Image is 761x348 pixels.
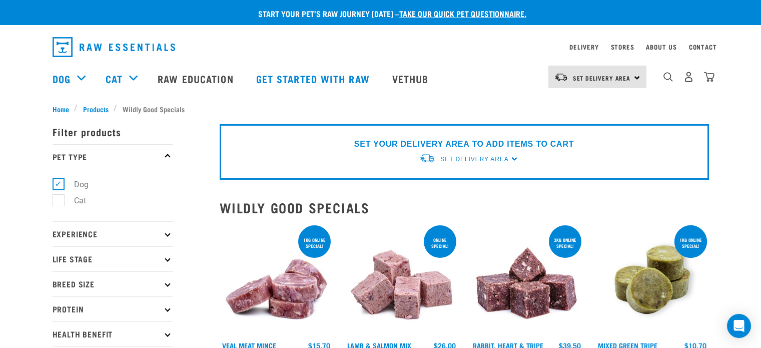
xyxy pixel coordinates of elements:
[58,194,90,207] label: Cat
[419,153,435,164] img: van-moving.png
[399,11,526,16] a: take our quick pet questionnaire.
[83,104,109,114] span: Products
[595,223,709,337] img: Mixed Green Tripe
[470,223,584,337] img: 1175 Rabbit Heart Tripe Mix 01
[53,296,173,321] p: Protein
[674,232,707,253] div: 1kg online special!
[354,138,574,150] p: SET YOUR DELIVERY AREA TO ADD ITEMS TO CART
[45,33,717,61] nav: dropdown navigation
[53,119,173,144] p: Filter products
[53,104,709,114] nav: breadcrumbs
[148,59,246,99] a: Raw Education
[106,71,123,86] a: Cat
[53,104,69,114] span: Home
[440,156,508,163] span: Set Delivery Area
[53,144,173,169] p: Pet Type
[53,71,71,86] a: Dog
[53,321,173,346] p: Health Benefit
[220,223,333,337] img: 1160 Veal Meat Mince Medallions 01
[53,37,175,57] img: Raw Essentials Logo
[611,45,634,49] a: Stores
[53,271,173,296] p: Breed Size
[569,45,598,49] a: Delivery
[58,178,93,191] label: Dog
[554,73,568,82] img: van-moving.png
[53,246,173,271] p: Life Stage
[646,45,676,49] a: About Us
[704,72,714,82] img: home-icon@2x.png
[53,221,173,246] p: Experience
[78,104,114,114] a: Products
[663,72,673,82] img: home-icon-1@2x.png
[222,343,276,347] a: Veal Meat Mince
[549,232,581,253] div: 3kg online special!
[683,72,694,82] img: user.png
[298,232,331,253] div: 1kg online special!
[246,59,382,99] a: Get started with Raw
[424,232,456,253] div: ONLINE SPECIAL!
[345,223,458,337] img: 1029 Lamb Salmon Mix 01
[53,104,75,114] a: Home
[347,343,411,347] a: Lamb & Salmon Mix
[727,314,751,338] div: Open Intercom Messenger
[573,76,631,80] span: Set Delivery Area
[382,59,441,99] a: Vethub
[220,200,709,215] h2: Wildly Good Specials
[689,45,717,49] a: Contact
